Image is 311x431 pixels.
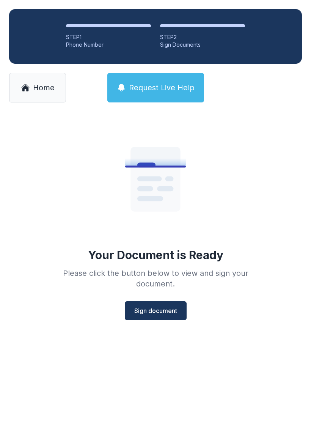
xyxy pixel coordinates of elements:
div: Your Document is Ready [88,248,223,262]
span: Home [33,82,55,93]
span: Sign document [134,306,177,315]
div: Sign Documents [160,41,245,49]
div: STEP 2 [160,33,245,41]
div: STEP 1 [66,33,151,41]
span: Request Live Help [129,82,195,93]
div: Please click the button below to view and sign your document. [46,268,265,289]
div: Phone Number [66,41,151,49]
